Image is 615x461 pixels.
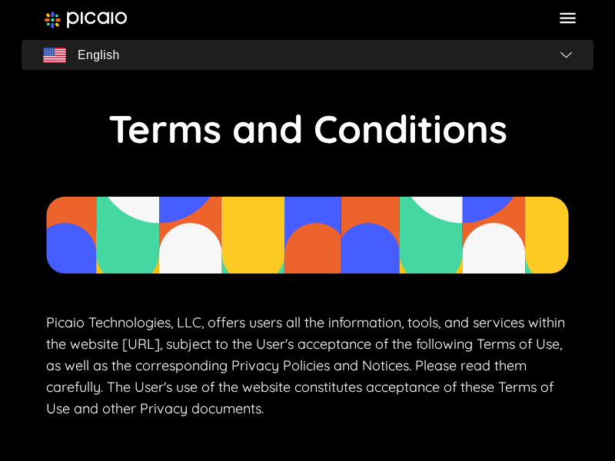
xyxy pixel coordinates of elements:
img: who-are-we-mobile-img [46,197,569,274]
img: image [45,12,127,28]
p: Terms and Conditions [108,100,507,158]
button: flagEnglishflag [22,40,593,71]
img: flag [560,51,572,58]
img: flag [43,48,66,63]
span: English [78,45,120,66]
p: Picaio Technologies, LLC, offers users all the information, tools, and services within the websit... [46,312,569,420]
